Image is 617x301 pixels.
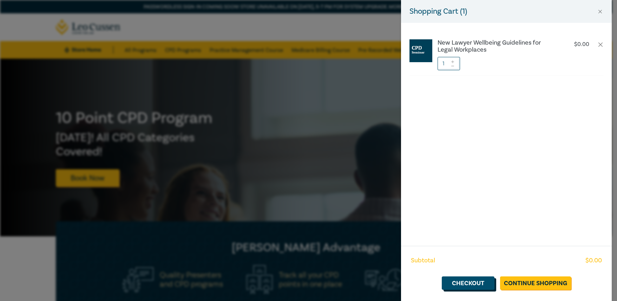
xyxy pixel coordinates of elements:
span: $ 0.00 [585,256,602,265]
p: $ 0.00 [574,41,589,48]
span: Subtotal [411,256,435,265]
a: New Lawyer Wellbeing Guidelines for Legal Workplaces [438,39,554,53]
h5: Shopping Cart ( 1 ) [409,6,467,17]
button: Close [597,8,603,15]
input: 1 [438,57,460,70]
img: CPD%20Seminar.jpg [409,39,432,62]
a: Continue Shopping [500,276,571,290]
a: Checkout [442,276,494,290]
